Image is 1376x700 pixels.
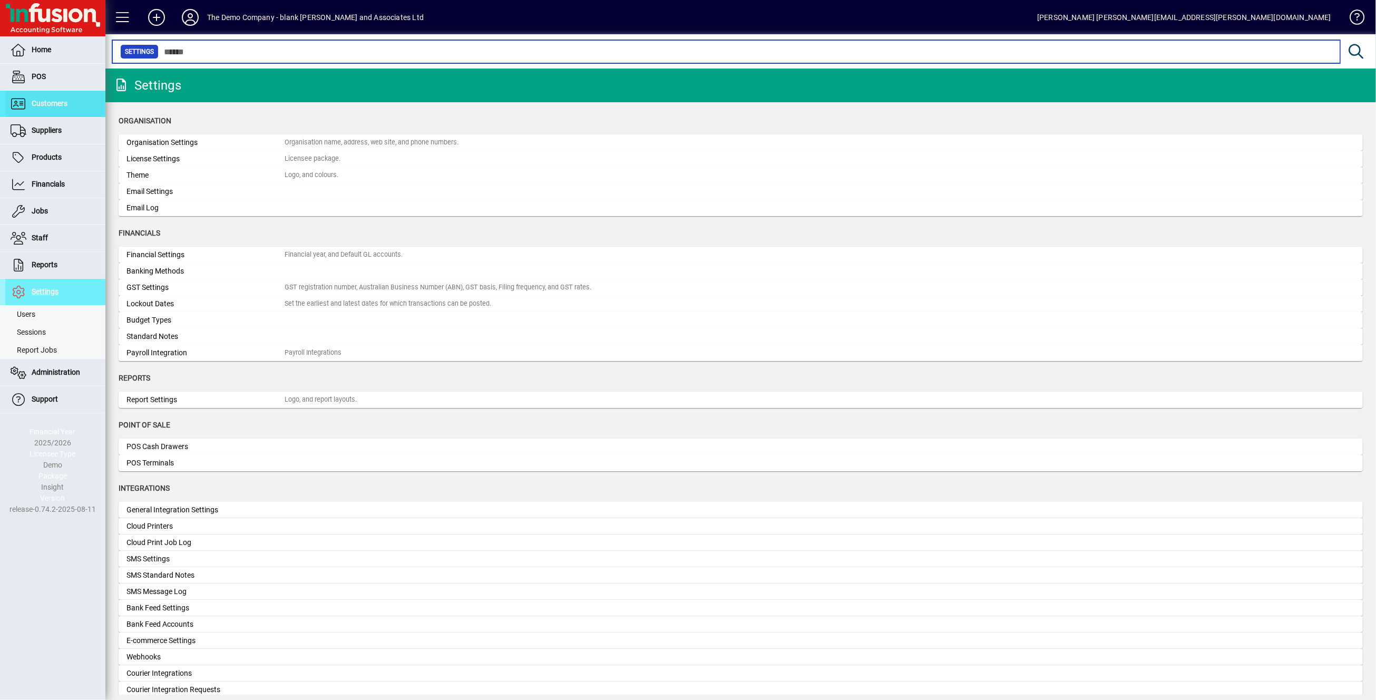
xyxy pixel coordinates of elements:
div: License Settings [126,153,285,164]
span: Jobs [32,207,48,215]
div: SMS Settings [126,553,285,565]
span: Sessions [11,328,46,336]
a: Courier Integration Requests [119,682,1363,698]
a: E-commerce Settings [119,633,1363,649]
div: Courier Integration Requests [126,684,285,695]
div: [PERSON_NAME] [PERSON_NAME][EMAIL_ADDRESS][PERSON_NAME][DOMAIN_NAME] [1037,9,1331,26]
a: Lockout DatesSet the earliest and latest dates for which transactions can be posted. [119,296,1363,312]
div: Standard Notes [126,331,285,342]
div: Email Settings [126,186,285,197]
div: Payroll Integrations [285,348,341,358]
a: SMS Standard Notes [119,567,1363,584]
span: Financials [119,229,160,237]
span: Home [32,45,51,54]
span: Suppliers [32,126,62,134]
div: Banking Methods [126,266,285,277]
div: Budget Types [126,315,285,326]
a: POS [5,64,105,90]
a: Email Settings [119,183,1363,200]
div: Logo, and colours. [285,170,338,180]
div: Bank Feed Accounts [126,619,285,630]
div: Email Log [126,202,285,213]
a: Report SettingsLogo, and report layouts. [119,392,1363,408]
a: Suppliers [5,118,105,144]
div: Organisation name, address, web site, and phone numbers. [285,138,458,148]
a: Financials [5,171,105,198]
a: Standard Notes [119,328,1363,345]
a: Administration [5,359,105,386]
span: Reports [32,260,57,269]
div: Financial year, and Default GL accounts. [285,250,403,260]
a: License SettingsLicensee package. [119,151,1363,167]
button: Profile [173,8,207,27]
div: Lockout Dates [126,298,285,309]
a: Cloud Print Job Log [119,534,1363,551]
a: Jobs [5,198,105,225]
div: POS Cash Drawers [126,441,285,452]
a: Courier Integrations [119,665,1363,682]
a: Sessions [5,323,105,341]
div: Payroll Integration [126,347,285,358]
span: Integrations [119,484,170,492]
a: Report Jobs [5,341,105,359]
div: SMS Standard Notes [126,570,285,581]
span: Organisation [119,116,171,125]
a: Cloud Printers [119,518,1363,534]
div: Bank Feed Settings [126,602,285,614]
span: Staff [32,234,48,242]
div: E-commerce Settings [126,635,285,646]
div: General Integration Settings [126,504,285,516]
span: POS [32,72,46,81]
span: Support [32,395,58,403]
span: Financial Year [30,427,76,436]
div: Set the earliest and latest dates for which transactions can be posted. [285,299,491,309]
div: Theme [126,170,285,181]
a: Users [5,305,105,323]
span: Report Jobs [11,346,57,354]
a: Organisation SettingsOrganisation name, address, web site, and phone numbers. [119,134,1363,151]
span: Administration [32,368,80,376]
a: Webhooks [119,649,1363,665]
a: SMS Message Log [119,584,1363,600]
div: Logo, and report layouts. [285,395,357,405]
a: Home [5,37,105,63]
div: Organisation Settings [126,137,285,148]
span: Reports [119,374,150,382]
div: Courier Integrations [126,668,285,679]
div: Report Settings [126,394,285,405]
a: Knowledge Base [1342,2,1363,36]
a: Payroll IntegrationPayroll Integrations [119,345,1363,361]
span: Settings [125,46,154,57]
a: POS Cash Drawers [119,439,1363,455]
a: Bank Feed Accounts [119,616,1363,633]
div: Cloud Print Job Log [126,537,285,548]
div: Cloud Printers [126,521,285,532]
span: Version [41,494,65,502]
a: Banking Methods [119,263,1363,279]
a: ThemeLogo, and colours. [119,167,1363,183]
span: Users [11,310,35,318]
div: Licensee package. [285,154,340,164]
div: SMS Message Log [126,586,285,597]
a: Staff [5,225,105,251]
a: Bank Feed Settings [119,600,1363,616]
span: Products [32,153,62,161]
span: Point of Sale [119,421,170,429]
button: Add [140,8,173,27]
div: GST Settings [126,282,285,293]
div: GST registration number, Australian Business Number (ABN), GST basis, Filing frequency, and GST r... [285,283,591,293]
a: General Integration Settings [119,502,1363,518]
a: Support [5,386,105,413]
span: Package [38,472,67,480]
a: GST SettingsGST registration number, Australian Business Number (ABN), GST basis, Filing frequenc... [119,279,1363,296]
a: Financial SettingsFinancial year, and Default GL accounts. [119,247,1363,263]
span: Financials [32,180,65,188]
span: Licensee Type [30,450,76,458]
a: SMS Settings [119,551,1363,567]
a: POS Terminals [119,455,1363,471]
div: The Demo Company - blank [PERSON_NAME] and Associates Ltd [207,9,424,26]
a: Products [5,144,105,171]
a: Reports [5,252,105,278]
a: Email Log [119,200,1363,216]
a: Customers [5,91,105,117]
